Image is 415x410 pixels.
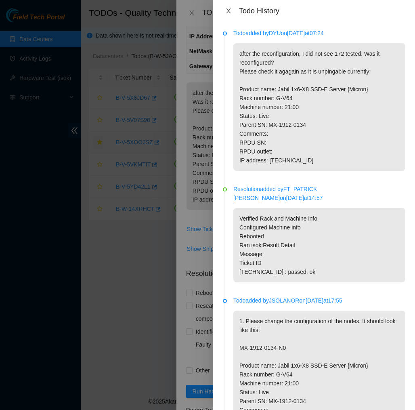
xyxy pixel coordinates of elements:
[233,185,405,202] p: Resolution added by FT_PATRICK [PERSON_NAME] on [DATE] at 14:57
[225,8,232,14] span: close
[233,208,405,282] p: Verified Rack and Machine info Configured Machine info Rebooted Ran isok:Result Detail Message Ti...
[233,296,405,305] p: Todo added by JSOLANOR on [DATE] at 17:55
[233,29,405,38] p: Todo added by DYU on [DATE] at 07:24
[223,7,234,15] button: Close
[233,43,405,171] p: after the reconfiguration, I did not see 172 tested. Was it reconfigured? Please check it agagain...
[239,6,405,15] div: Todo History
